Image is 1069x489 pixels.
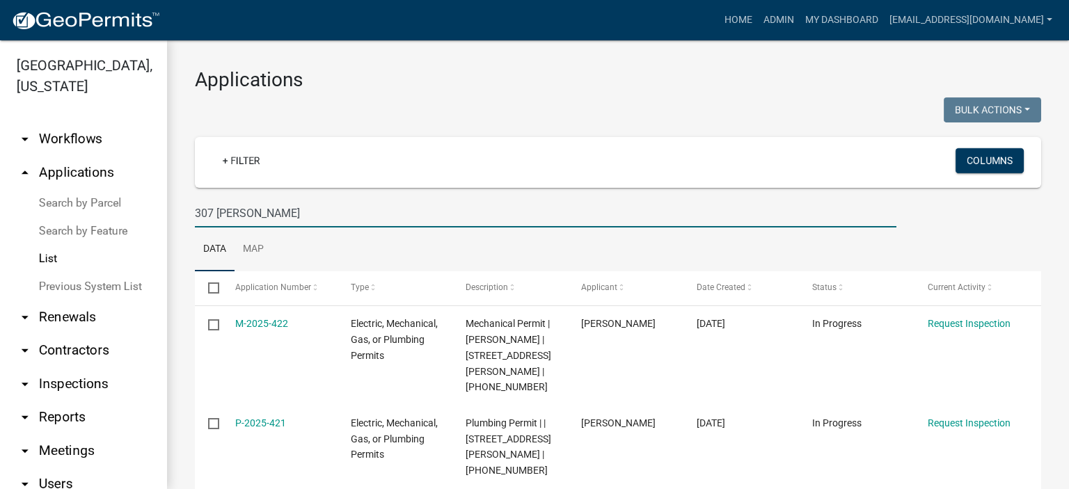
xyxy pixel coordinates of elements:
a: My Dashboard [800,7,884,33]
span: Electric, Mechanical, Gas, or Plumbing Permits [351,417,438,460]
datatable-header-cell: Current Activity [914,271,1030,305]
span: Plumbing Permit | | 307 TEACHEY RD | 093-00-00-032 [466,417,551,476]
a: Request Inspection [928,417,1011,428]
i: arrow_drop_up [17,164,33,181]
datatable-header-cell: Status [799,271,914,305]
span: Applicant [581,282,617,292]
span: Steve Swartzentruber [581,417,656,428]
span: Status [812,282,837,292]
datatable-header-cell: Date Created [683,271,799,305]
a: M-2025-422 [235,318,288,329]
a: P-2025-421 [235,417,286,428]
span: Description [466,282,508,292]
a: [EMAIL_ADDRESS][DOMAIN_NAME] [884,7,1058,33]
a: Data [195,227,235,272]
input: Search for applications [195,199,896,227]
span: Current Activity [928,282,985,292]
span: Electric, Mechanical, Gas, or Plumbing Permits [351,318,438,361]
span: 09/03/2025 [697,417,725,428]
span: Application Number [235,282,311,292]
span: In Progress [812,417,862,428]
i: arrow_drop_down [17,442,33,459]
button: Columns [956,148,1024,173]
datatable-header-cell: Applicant [568,271,683,305]
a: Map [235,227,272,272]
i: arrow_drop_down [17,409,33,426]
i: arrow_drop_down [17,131,33,147]
h3: Applications [195,68,1041,92]
i: arrow_drop_down [17,309,33,326]
i: arrow_drop_down [17,376,33,392]
span: Mechanical Permit | Jonah Stone | 307 TEACHEY RD | 093-00-00-031 [466,318,551,392]
datatable-header-cell: Description [452,271,568,305]
a: + Filter [212,148,271,173]
i: arrow_drop_down [17,342,33,359]
datatable-header-cell: Select [195,271,221,305]
span: Jonah Stone [581,318,656,329]
datatable-header-cell: Type [337,271,452,305]
a: Admin [758,7,800,33]
span: Date Created [697,282,745,292]
span: Type [351,282,369,292]
button: Bulk Actions [944,97,1041,122]
span: In Progress [812,318,862,329]
a: Request Inspection [928,318,1011,329]
a: Home [719,7,758,33]
span: 09/03/2025 [697,318,725,329]
datatable-header-cell: Application Number [221,271,337,305]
